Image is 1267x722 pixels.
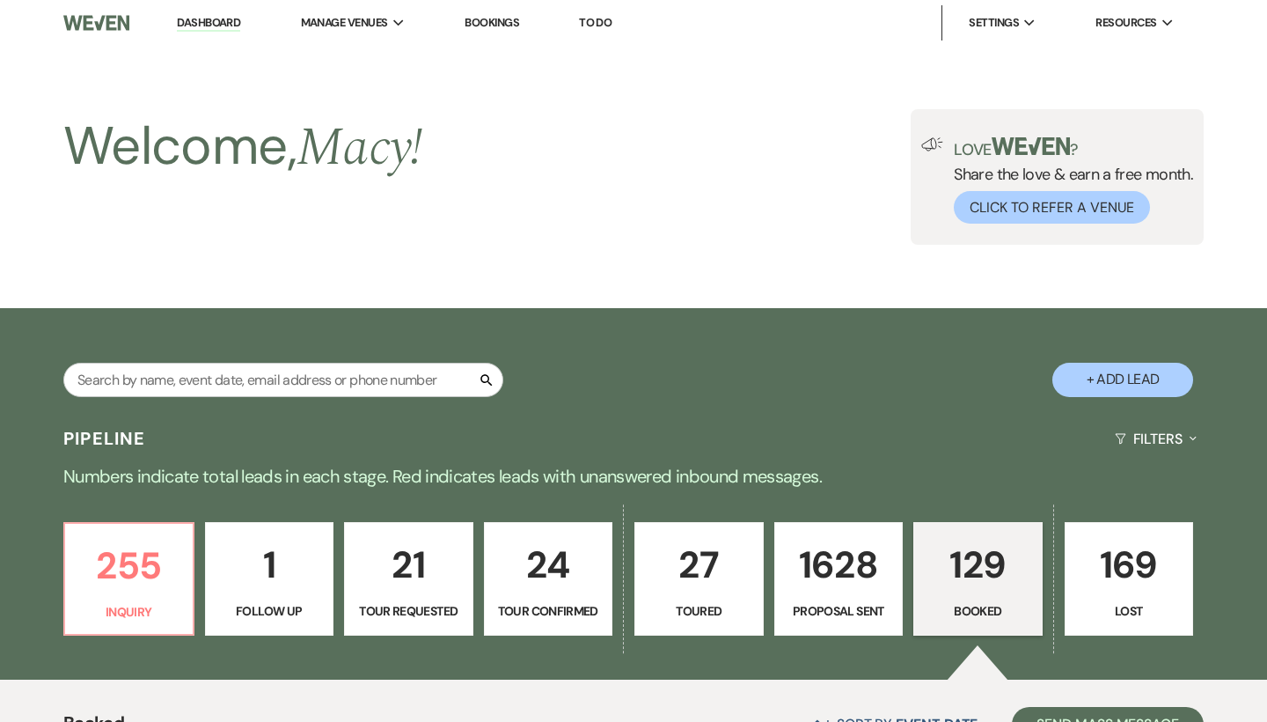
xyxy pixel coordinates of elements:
[774,522,904,637] a: 1628Proposal Sent
[216,535,323,594] p: 1
[495,535,602,594] p: 24
[76,536,182,595] p: 255
[355,535,462,594] p: 21
[943,137,1193,224] div: Share the love & earn a free month.
[1076,535,1183,594] p: 169
[484,522,613,637] a: 24Tour Confirmed
[1052,363,1193,397] button: + Add Lead
[63,4,129,41] img: Weven Logo
[1076,601,1183,621] p: Lost
[954,191,1150,224] button: Click to Refer a Venue
[969,14,1019,32] span: Settings
[76,602,182,622] p: Inquiry
[913,522,1043,637] a: 129Booked
[786,535,892,594] p: 1628
[1108,416,1204,462] button: Filters
[925,601,1031,621] p: Booked
[216,601,323,621] p: Follow Up
[921,137,943,151] img: loud-speaker-illustration.svg
[992,137,1070,155] img: weven-logo-green.svg
[646,535,752,594] p: 27
[355,601,462,621] p: Tour Requested
[1065,522,1194,637] a: 169Lost
[63,426,146,451] h3: Pipeline
[634,522,764,637] a: 27Toured
[301,14,388,32] span: Manage Venues
[579,15,612,30] a: To Do
[205,522,334,637] a: 1Follow Up
[63,363,503,397] input: Search by name, event date, email address or phone number
[63,522,194,637] a: 255Inquiry
[344,522,473,637] a: 21Tour Requested
[495,601,602,621] p: Tour Confirmed
[925,535,1031,594] p: 129
[63,109,423,185] h2: Welcome,
[646,601,752,621] p: Toured
[1095,14,1156,32] span: Resources
[177,15,240,32] a: Dashboard
[954,137,1193,158] p: Love ?
[465,15,519,30] a: Bookings
[786,601,892,621] p: Proposal Sent
[297,107,423,188] span: Macy !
